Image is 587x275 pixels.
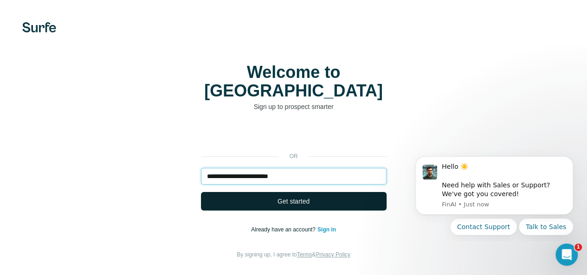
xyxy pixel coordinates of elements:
[555,243,578,266] iframe: Intercom live chat
[316,251,350,258] a: Privacy Policy
[201,102,387,111] p: Sign up to prospect smarter
[22,22,56,32] img: Surfe's logo
[201,63,387,100] h1: Welcome to [GEOGRAPHIC_DATA]
[196,125,391,146] iframe: Sign in with Google Button
[279,152,309,160] p: or
[277,197,310,206] span: Get started
[201,192,387,211] button: Get started
[401,149,587,241] iframe: Intercom notifications message
[251,226,317,233] span: Already have an account?
[237,251,350,258] span: By signing up, I agree to &
[317,226,336,233] a: Sign in
[574,243,582,251] span: 1
[297,251,312,258] a: Terms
